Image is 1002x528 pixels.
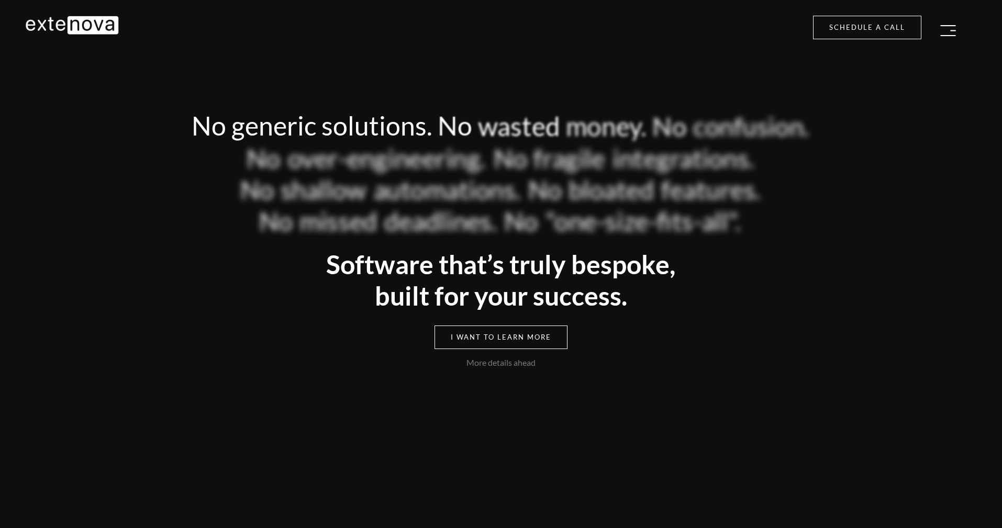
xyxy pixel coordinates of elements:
[127,249,876,311] div: Software that’s truly bespoke, built for your success.
[661,174,761,205] span: features.
[321,110,432,141] span: solutions.
[813,16,921,39] a: Schedule a call
[569,174,654,205] span: bloated
[374,174,521,205] span: automations.
[478,110,560,142] span: wasted
[231,110,316,141] span: generic
[281,174,366,205] span: shallow
[613,143,754,174] span: integrations.
[288,143,486,174] span: over-engineering.
[25,16,119,35] img: Extenova
[528,174,562,205] span: No
[435,325,567,349] a: I want to learn more
[533,143,605,174] span: fragile
[545,206,741,237] span: "one-size-fits-all".
[192,110,226,141] span: No
[494,143,528,174] span: No
[940,25,956,36] img: Menu
[240,174,274,205] span: No
[385,206,498,237] span: deadlines.
[693,111,809,142] span: confusion.
[504,206,538,237] span: No
[127,357,876,367] div: More details ahead
[299,206,377,237] span: missed
[259,206,293,237] span: No
[247,143,281,174] span: No
[438,110,472,141] span: No
[566,110,647,141] span: money.
[652,111,686,142] span: No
